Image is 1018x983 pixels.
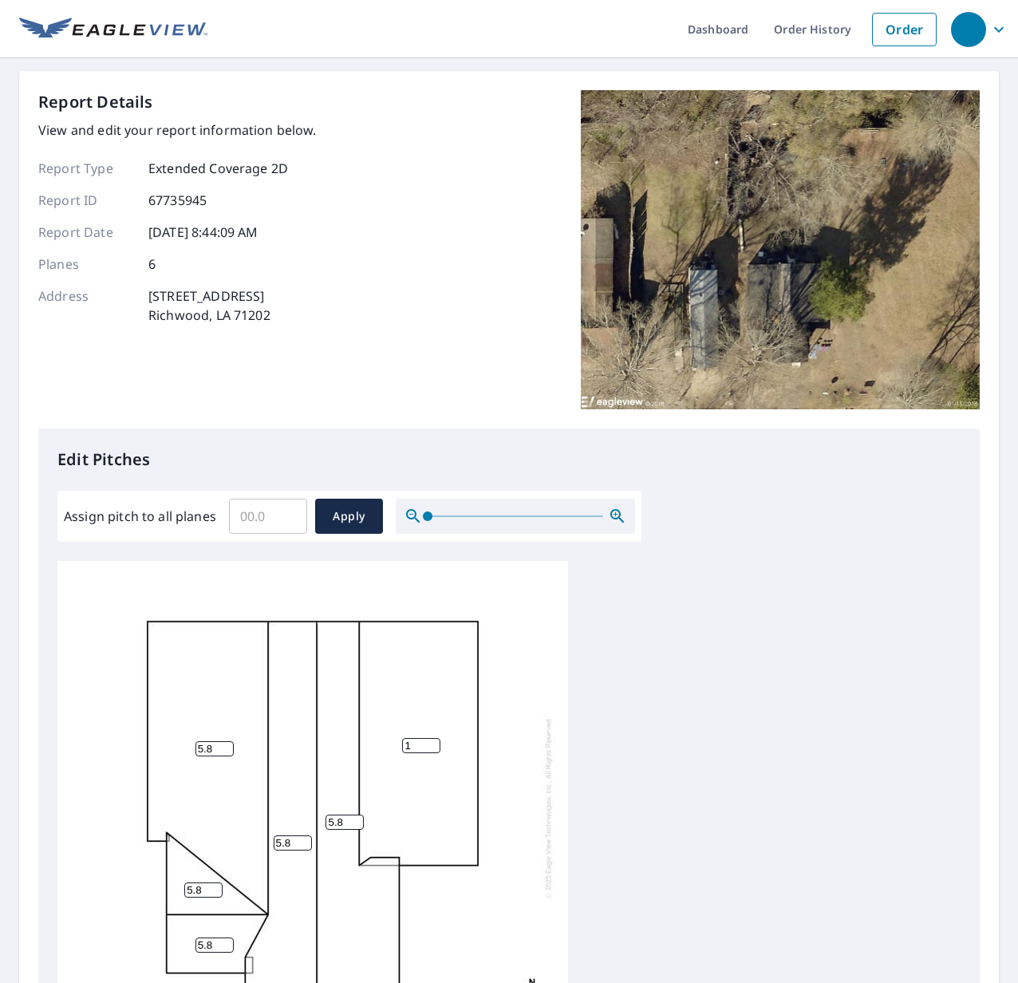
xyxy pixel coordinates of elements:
p: View and edit your report information below. [38,120,317,140]
img: EV Logo [19,18,207,41]
img: Top image [581,90,980,409]
p: Planes [38,255,134,274]
p: 6 [148,255,156,274]
input: 00.0 [229,494,307,539]
p: Report Date [38,223,134,242]
span: Apply [328,507,370,527]
p: 67735945 [148,191,207,210]
label: Assign pitch to all planes [64,507,216,526]
p: [DATE] 8:44:09 AM [148,223,258,242]
button: Apply [315,499,383,534]
p: [STREET_ADDRESS] Richwood, LA 71202 [148,286,270,325]
p: Edit Pitches [57,448,961,472]
p: Report Details [38,90,153,114]
a: Order [872,13,937,46]
p: Report ID [38,191,134,210]
p: Address [38,286,134,325]
p: Report Type [38,159,134,178]
p: Extended Coverage 2D [148,159,288,178]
